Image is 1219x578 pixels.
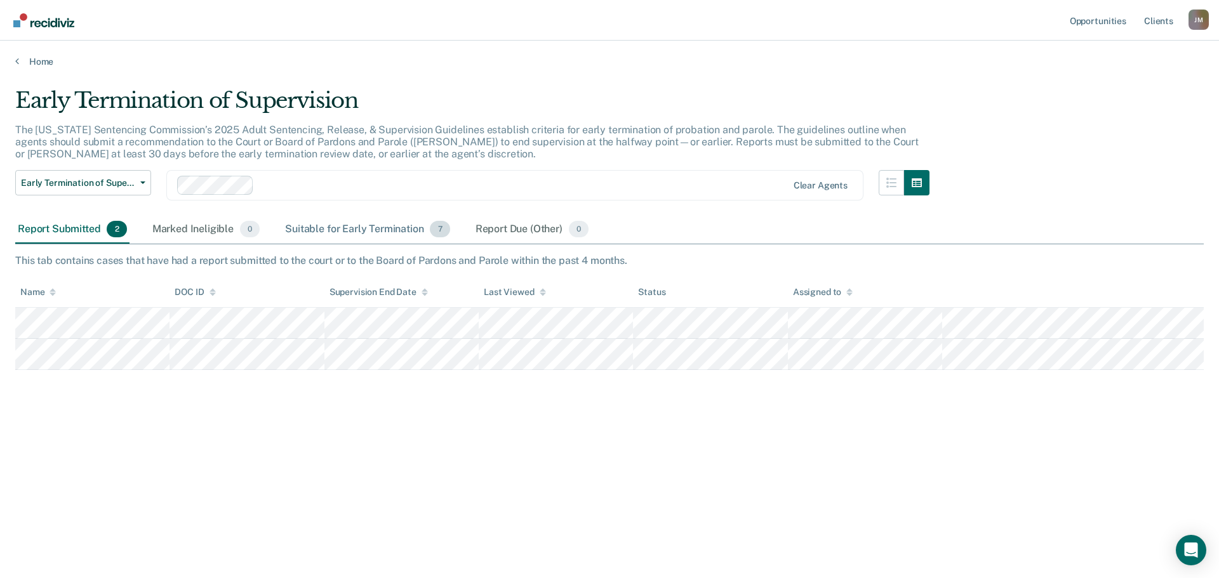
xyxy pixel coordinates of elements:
div: Open Intercom Messenger [1176,535,1206,565]
button: Early Termination of Supervision [15,170,151,195]
span: 7 [430,221,450,237]
img: Recidiviz [13,13,74,27]
p: The [US_STATE] Sentencing Commission’s 2025 Adult Sentencing, Release, & Supervision Guidelines e... [15,124,919,160]
div: DOC ID [175,287,215,298]
span: Early Termination of Supervision [21,178,135,188]
div: Suitable for Early Termination7 [283,216,452,244]
div: This tab contains cases that have had a report submitted to the court or to the Board of Pardons ... [15,254,1204,266]
div: Marked Ineligible0 [150,216,263,244]
div: Assigned to [793,287,853,298]
div: Report Submitted2 [15,216,130,244]
a: Home [15,56,1204,67]
div: Name [20,287,56,298]
div: Status [638,287,665,298]
div: Supervision End Date [330,287,428,298]
span: 0 [569,221,589,237]
div: Early Termination of Supervision [15,88,929,124]
button: Profile dropdown button [1189,10,1209,30]
span: 2 [107,221,126,237]
div: Report Due (Other)0 [473,216,591,244]
div: J M [1189,10,1209,30]
span: 0 [240,221,260,237]
div: Clear agents [794,180,848,191]
div: Last Viewed [484,287,545,298]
